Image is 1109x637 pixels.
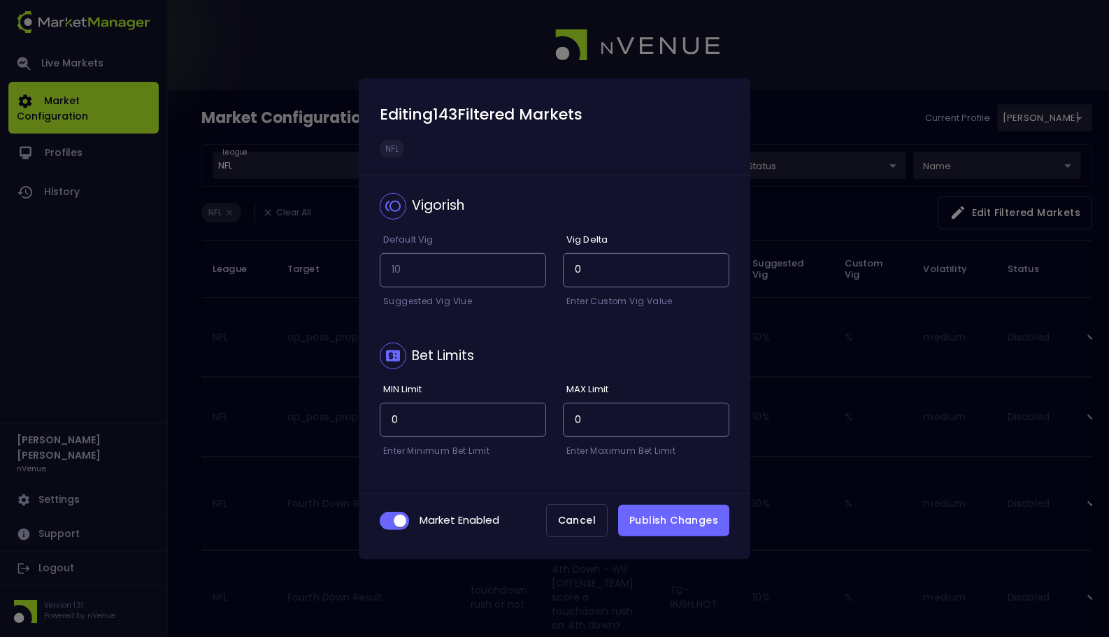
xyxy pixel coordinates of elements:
span: Market Enabled [420,513,499,527]
p: Suggested Vig Vlue [380,294,546,308]
label: MAX Limit [563,383,608,396]
label: MIN Limit [380,383,422,396]
h4: Editing 143 Filtered Markets [380,102,729,125]
button: Cancel [546,504,608,537]
div: Vigorish [412,196,464,216]
button: Publish Changes [618,505,729,536]
label: Vig Delta [563,233,608,246]
label: Default Vig [380,233,433,246]
div: Bet Limits [412,346,474,366]
li: NFL [380,139,404,157]
p: Enter Custom Vig Value [563,294,729,308]
p: Enter Maximum Bet Limit [563,444,729,458]
p: Enter Minimum Bet Limit [380,444,546,458]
